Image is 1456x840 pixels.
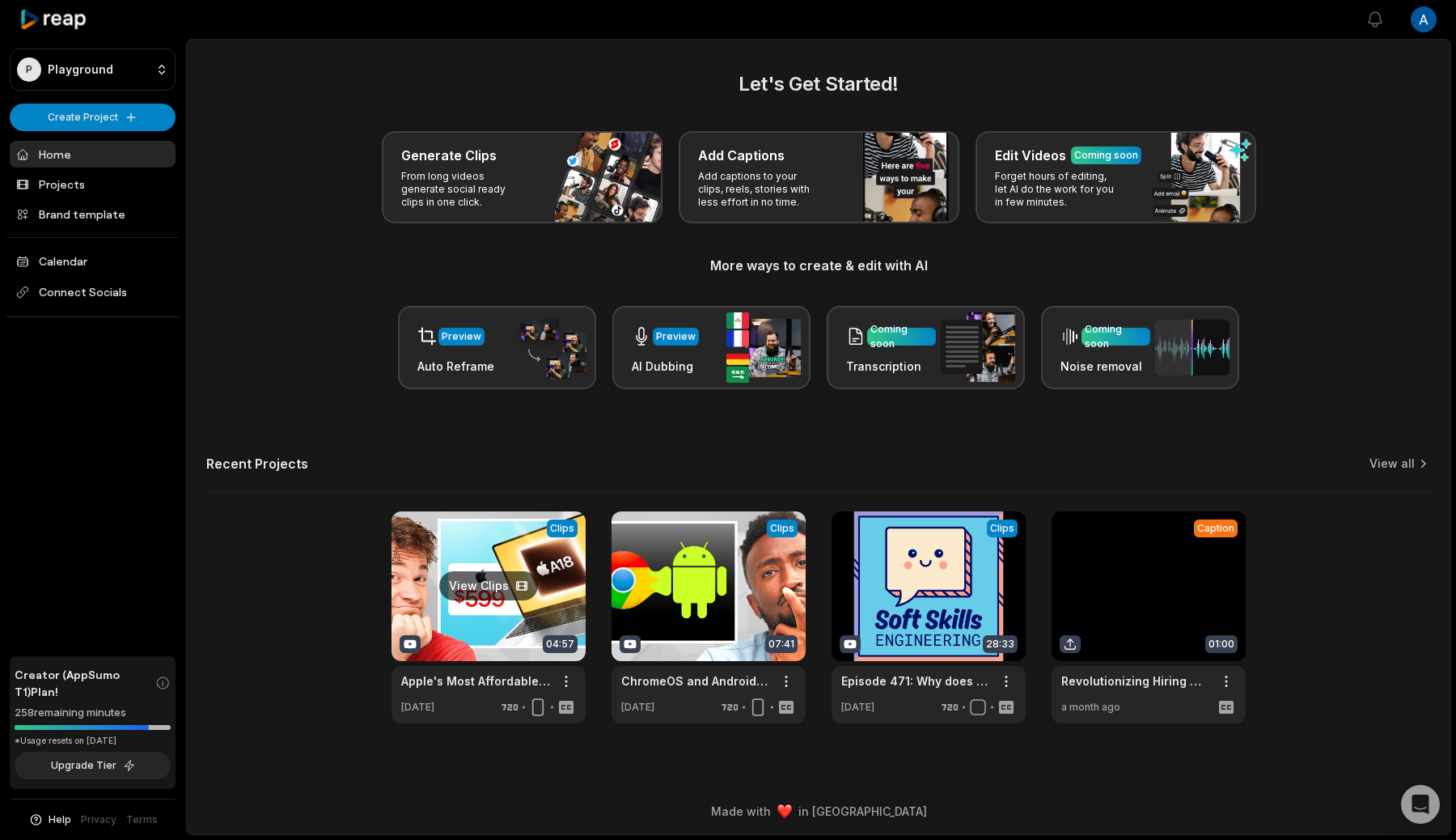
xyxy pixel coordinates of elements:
img: transcription.png [941,312,1015,382]
a: Brand template [10,201,176,227]
img: heart emoji [777,804,792,819]
a: Projects [10,171,176,197]
div: 258 remaining minutes [15,705,171,721]
div: Preview [442,329,481,344]
button: Create Project [10,104,176,131]
h3: Edit Videos [995,146,1066,165]
img: noise_removal.png [1155,320,1230,375]
a: Revolutionizing Hiring with G2I [1061,672,1210,689]
a: Home [10,141,176,168]
h3: Auto Reframe [417,358,494,375]
div: Coming soon [1085,322,1147,351]
div: Open Intercom Messenger [1401,785,1440,824]
h3: Generate Clips [401,146,497,165]
img: ai_dubbing.png [726,312,801,383]
button: Upgrade Tier [15,752,171,779]
a: Terms [126,812,158,827]
h2: Recent Projects [206,456,308,472]
p: From long videos generate social ready clips in one click. [401,170,527,209]
a: ChromeOS and Android are Merging? [621,672,770,689]
div: P [17,57,41,82]
div: *Usage resets on [DATE] [15,735,171,747]
a: View all [1369,456,1415,472]
a: Apple's Most Affordable Laptop Ever! [401,672,550,689]
div: Coming soon [870,322,933,351]
h3: More ways to create & edit with AI [206,256,1431,275]
a: Episode 471: Why does my junior engineer do so little and I fell asleep in a Zoom meeting [841,672,990,689]
div: Made with in [GEOGRAPHIC_DATA] [201,803,1436,820]
p: Add captions to your clips, reels, stories with less effort in no time. [698,170,823,209]
div: Preview [656,329,696,344]
span: Creator (AppSumo T1) Plan! [15,666,155,700]
h3: Transcription [846,358,936,375]
p: Forget hours of editing, let AI do the work for you in few minutes. [995,170,1120,209]
a: Calendar [10,248,176,274]
button: Help [28,812,71,827]
span: Help [49,812,71,827]
div: Coming soon [1074,148,1138,163]
h3: Add Captions [698,146,785,165]
span: Connect Socials [10,278,176,307]
a: Privacy [81,812,116,827]
img: auto_reframe.png [512,316,586,380]
h2: Let's Get Started! [206,70,1431,99]
p: Playground [48,62,113,77]
h3: Noise removal [1060,358,1150,375]
h3: AI Dubbing [632,358,699,375]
